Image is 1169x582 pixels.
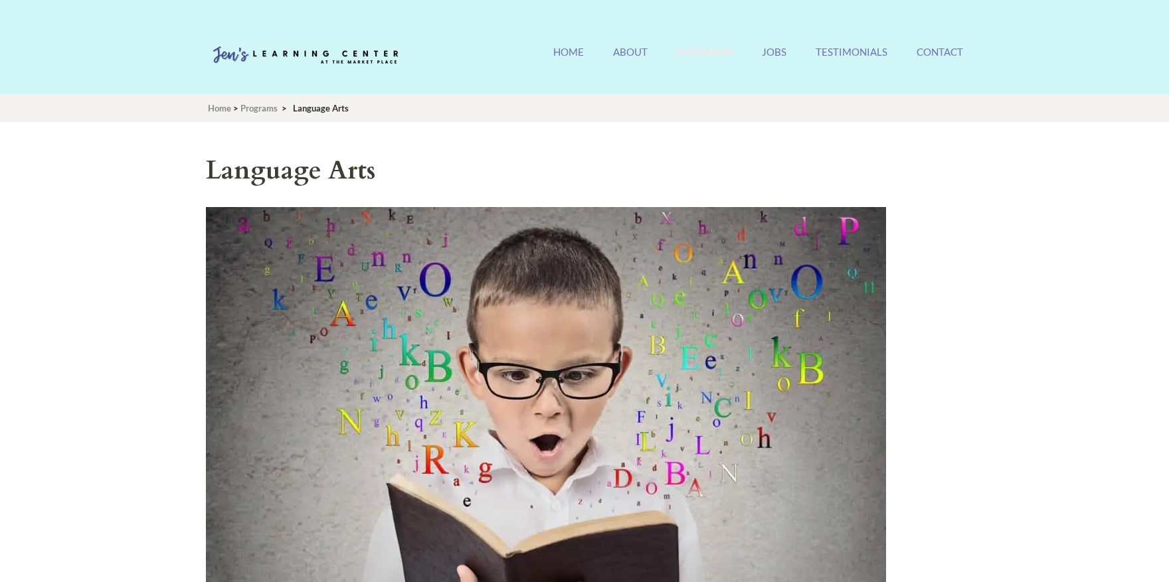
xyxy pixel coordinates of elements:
a: About [613,46,648,74]
a: Programs [240,103,278,113]
a: Home [208,103,231,113]
a: Jobs [762,46,786,74]
a: Contact [917,46,963,74]
span: > [233,103,238,113]
h1: Language Arts [206,152,943,190]
span: > [282,103,287,113]
a: Programs [677,46,733,74]
img: Jen's Learning Center Logo Transparent [206,36,405,76]
a: Testimonials [816,46,887,74]
a: Home [553,46,584,74]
